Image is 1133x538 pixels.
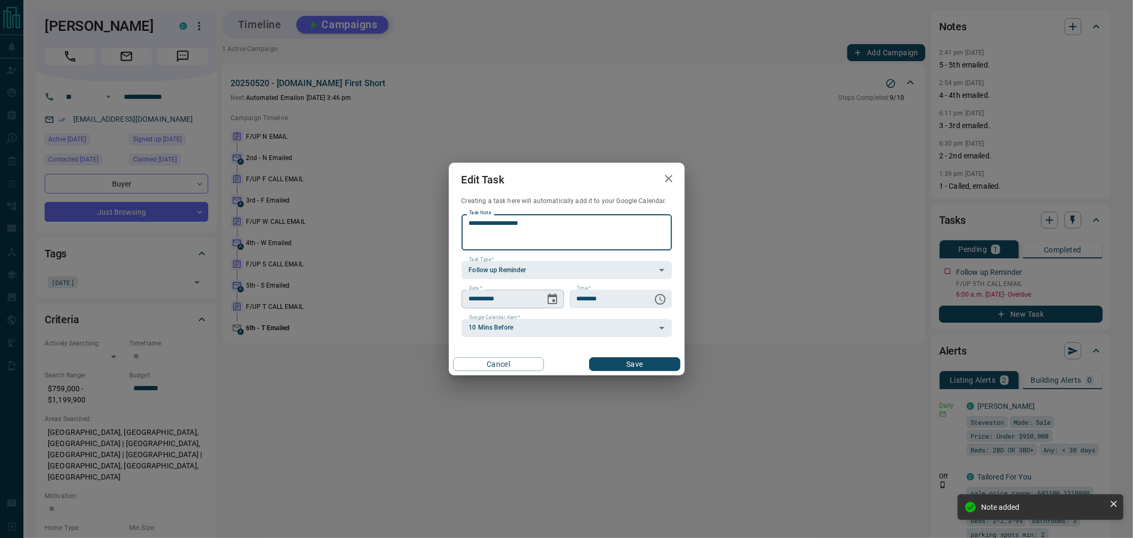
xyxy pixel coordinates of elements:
[462,197,672,206] p: Creating a task here will automatically add it to your Google Calendar.
[981,503,1105,511] div: Note added
[462,319,672,337] div: 10 Mins Before
[462,261,672,279] div: Follow up Reminder
[589,357,680,371] button: Save
[469,314,520,321] label: Google Calendar Alert
[650,289,671,310] button: Choose time, selected time is 6:00 AM
[469,256,494,263] label: Task Type
[469,209,491,216] label: Task Note
[449,163,517,197] h2: Edit Task
[577,285,591,292] label: Time
[453,357,544,371] button: Cancel
[542,289,563,310] button: Choose date, selected date is Oct 11, 2025
[469,285,482,292] label: Date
